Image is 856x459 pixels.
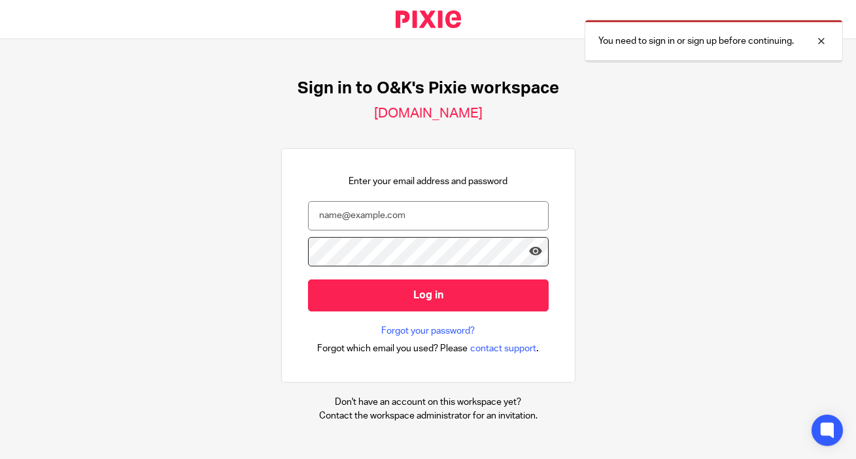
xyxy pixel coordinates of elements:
[381,324,475,338] a: Forgot your password?
[598,35,794,48] p: You need to sign in or sign up before continuing.
[470,342,536,355] span: contact support
[298,78,559,99] h1: Sign in to O&K's Pixie workspace
[349,175,507,188] p: Enter your email address and password
[308,279,549,311] input: Log in
[319,409,538,422] p: Contact the workspace administrator for an invitation.
[319,396,538,409] p: Don't have an account on this workspace yet?
[374,105,483,122] h2: [DOMAIN_NAME]
[317,341,539,356] div: .
[317,342,468,355] span: Forgot which email you used? Please
[308,201,549,230] input: name@example.com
